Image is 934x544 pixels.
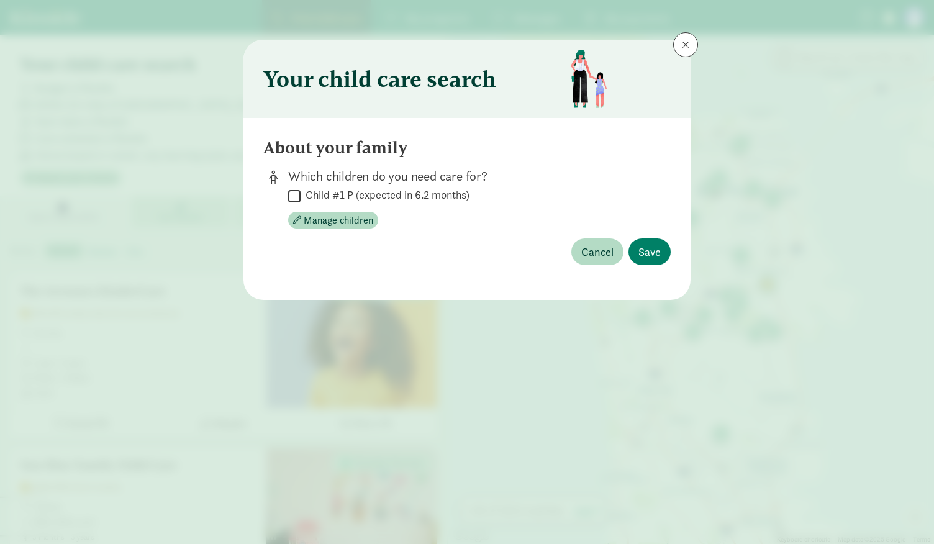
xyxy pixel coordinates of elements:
[263,66,496,91] h3: Your child care search
[304,213,373,228] span: Manage children
[581,243,614,260] span: Cancel
[638,243,661,260] span: Save
[263,138,408,158] h4: About your family
[288,168,651,185] p: Which children do you need care for?
[301,188,469,202] label: Child #1 P (expected in 6.2 months)
[571,238,623,265] button: Cancel
[628,238,671,265] button: Save
[288,212,378,229] button: Manage children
